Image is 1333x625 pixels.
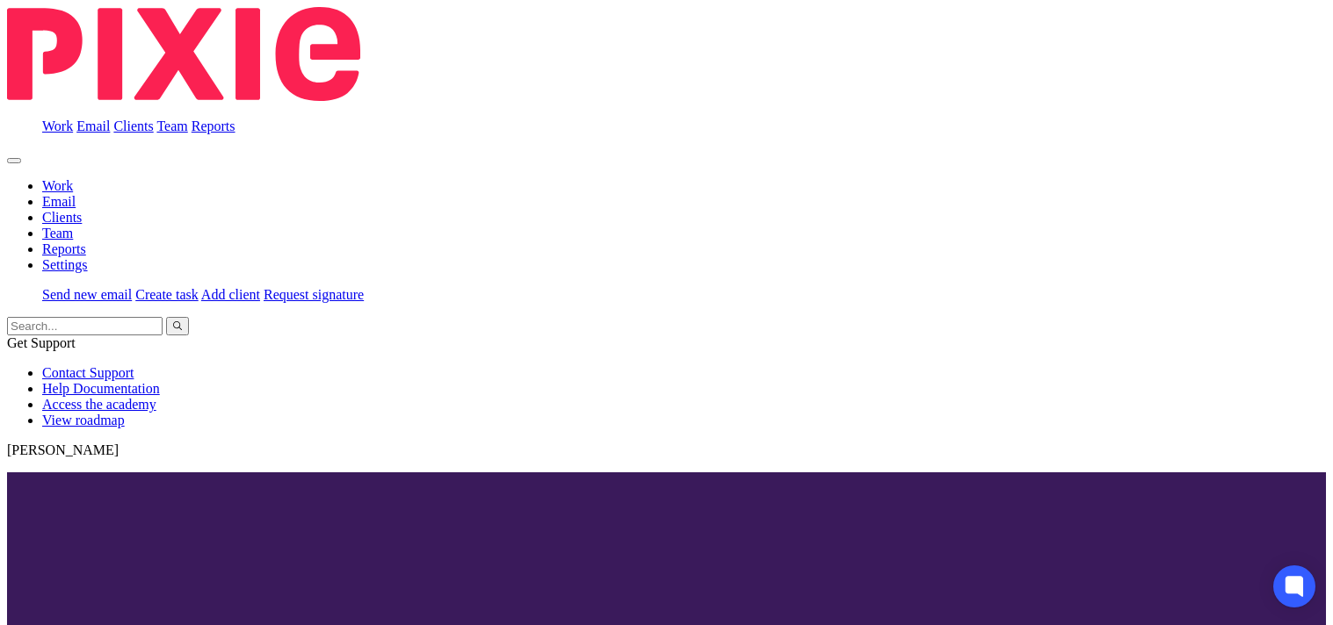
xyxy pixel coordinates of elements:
[42,287,132,302] a: Send new email
[113,119,153,133] a: Clients
[42,194,76,209] a: Email
[7,335,76,350] span: Get Support
[42,178,73,193] a: Work
[192,119,235,133] a: Reports
[42,226,73,241] a: Team
[42,413,125,427] a: View roadmap
[156,119,187,133] a: Team
[42,241,86,256] a: Reports
[7,7,360,101] img: Pixie
[135,287,199,302] a: Create task
[42,257,88,272] a: Settings
[7,317,163,335] input: Search
[42,381,160,396] a: Help Documentation
[264,287,364,302] a: Request signature
[76,119,110,133] a: Email
[42,119,73,133] a: Work
[7,442,1326,458] p: [PERSON_NAME]
[42,210,82,225] a: Clients
[166,317,189,335] button: Search
[42,397,156,412] a: Access the academy
[201,287,260,302] a: Add client
[42,365,134,380] a: Contact Support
